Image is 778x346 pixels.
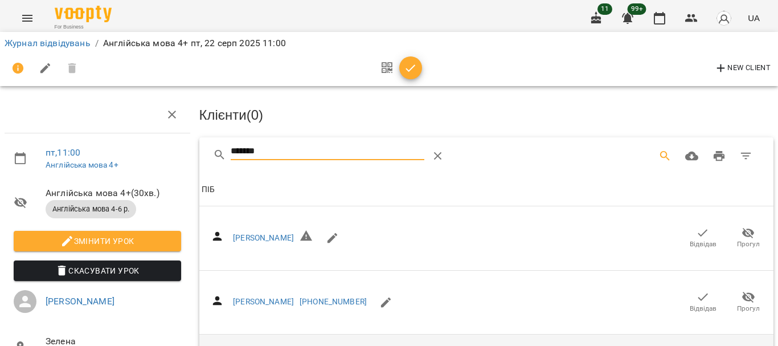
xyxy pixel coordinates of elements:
button: Скасувати Урок [14,260,181,281]
img: Voopty Logo [55,6,112,22]
h3: Клієнти ( 0 ) [199,108,774,123]
button: Друк [706,143,733,170]
span: For Business [55,23,112,31]
div: ПІБ [202,183,215,197]
span: UA [748,12,760,24]
span: Англійська мова 4+ ( 30 хв. ) [46,186,181,200]
span: Англійська мова 4-6 р. [46,204,136,214]
span: Змінити урок [23,234,172,248]
span: Відвідав [690,304,716,314]
a: [PERSON_NAME] [233,297,294,306]
div: Table Toolbar [199,137,774,174]
p: Англійська мова 4+ пт, 22 серп 2025 11:00 [103,36,286,50]
span: ПІБ [202,183,772,197]
button: New Client [711,59,773,78]
a: Англійська мова 4+ [46,160,118,169]
input: Search [231,143,424,161]
span: 11 [597,3,612,15]
span: Відвідав [690,239,716,249]
a: Журнал відвідувань [5,38,91,48]
button: Прогул [726,222,771,254]
a: [PERSON_NAME] [233,233,294,242]
button: Відвідав [680,222,726,254]
a: [PHONE_NUMBER] [300,297,367,306]
li: / [95,36,99,50]
h6: Невірний формат телефону ${ phone } [300,229,313,247]
button: Завантажити CSV [678,143,706,170]
nav: breadcrumb [5,36,773,50]
span: New Client [714,62,771,75]
button: Фільтр [732,143,760,170]
span: Прогул [737,304,760,314]
button: Search [652,143,679,170]
span: Прогул [737,239,760,249]
button: Прогул [726,286,771,318]
button: Відвідав [680,286,726,318]
img: avatar_s.png [716,10,732,26]
span: 99+ [628,3,646,15]
button: Змінити урок [14,231,181,251]
a: [PERSON_NAME] [46,296,114,307]
button: Menu [14,5,41,32]
div: Sort [202,183,215,197]
a: пт , 11:00 [46,147,80,158]
button: UA [743,7,764,29]
span: Скасувати Урок [23,264,172,278]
